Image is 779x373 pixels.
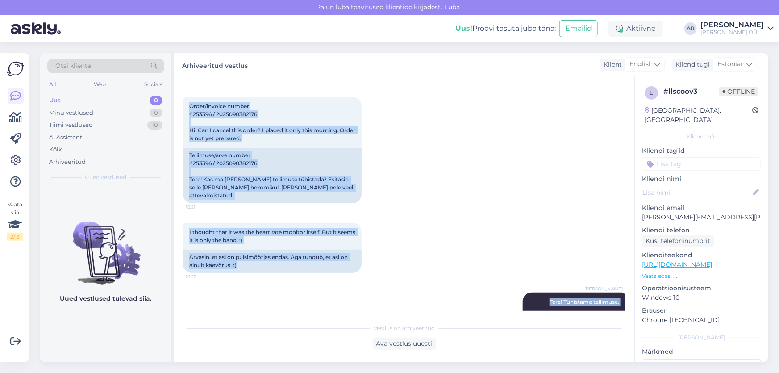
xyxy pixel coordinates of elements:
[186,204,219,210] span: 16:21
[182,59,248,71] label: Arhiveeritud vestlus
[700,29,764,36] div: [PERSON_NAME] OÜ
[642,213,761,222] p: [PERSON_NAME][EMAIL_ADDRESS][PERSON_NAME][DOMAIN_NAME]
[49,145,62,154] div: Kõik
[642,334,761,342] div: [PERSON_NAME]
[608,21,663,37] div: Aktiivne
[183,148,362,203] div: Tellimuse/arve number 4253396 / 2025090382176 Tere! Kas ma [PERSON_NAME] tellimuse tühistada? Esi...
[150,96,162,105] div: 0
[49,121,93,130] div: Tiimi vestlused
[629,59,653,69] span: English
[49,109,93,117] div: Minu vestlused
[600,60,622,69] div: Klient
[642,251,761,260] p: Klienditeekond
[642,347,761,356] p: Märkmed
[7,60,24,77] img: Askly Logo
[442,3,463,11] span: Luba
[550,298,619,305] span: Tere! Tühistame tellimuse.
[642,284,761,293] p: Operatsioonisüsteem
[642,174,761,184] p: Kliendi nimi
[49,158,86,167] div: Arhiveeritud
[40,205,171,286] img: No chats
[183,250,362,273] div: Arvasin, et asi on pulsimõõtjas endas. Aga tundub, et asi on ainult käevõrus. :(
[189,229,357,243] span: I thought that it was the heart rate monitor itself. But it seems it is only the band. :(
[642,146,761,155] p: Kliendi tag'id
[7,233,23,241] div: 2 / 3
[559,20,598,37] button: Emailid
[642,306,761,315] p: Brauser
[142,79,164,90] div: Socials
[717,59,745,69] span: Estonian
[186,273,219,280] span: 16:22
[49,96,61,105] div: Uus
[642,315,761,325] p: Chrome [TECHNICAL_ID]
[642,133,761,141] div: Kliendi info
[700,21,774,36] a: [PERSON_NAME][PERSON_NAME] OÜ
[663,86,719,97] div: # llscoov3
[684,22,697,35] div: AR
[642,157,761,171] input: Lisa tag
[642,188,751,197] input: Lisa nimi
[650,89,653,96] span: l
[47,79,58,90] div: All
[642,203,761,213] p: Kliendi email
[92,79,108,90] div: Web
[85,173,127,181] span: Uued vestlused
[719,87,758,96] span: Offline
[642,260,712,268] a: [URL][DOMAIN_NAME]
[55,61,91,71] span: Otsi kliente
[373,338,436,350] div: Ava vestlus uuesti
[455,23,556,34] div: Proovi tasuta juba täna:
[642,272,761,280] p: Vaata edasi ...
[147,121,162,130] div: 10
[150,109,162,117] div: 0
[642,235,714,247] div: Küsi telefoninumbrit
[642,226,761,235] p: Kliendi telefon
[455,24,472,33] b: Uus!
[49,133,82,142] div: AI Assistent
[645,106,752,125] div: [GEOGRAPHIC_DATA], [GEOGRAPHIC_DATA]
[700,21,764,29] div: [PERSON_NAME]
[60,294,152,303] p: Uued vestlused tulevad siia.
[7,201,23,241] div: Vaata siia
[374,324,435,332] span: Vestlus on arhiveeritud
[189,103,357,142] span: Order/invoice number 4253396 / 2025090382176 Hi! Can I cancel this order? I placed it only this m...
[584,285,623,292] span: [PERSON_NAME]
[642,293,761,302] p: Windows 10
[672,60,710,69] div: Klienditugi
